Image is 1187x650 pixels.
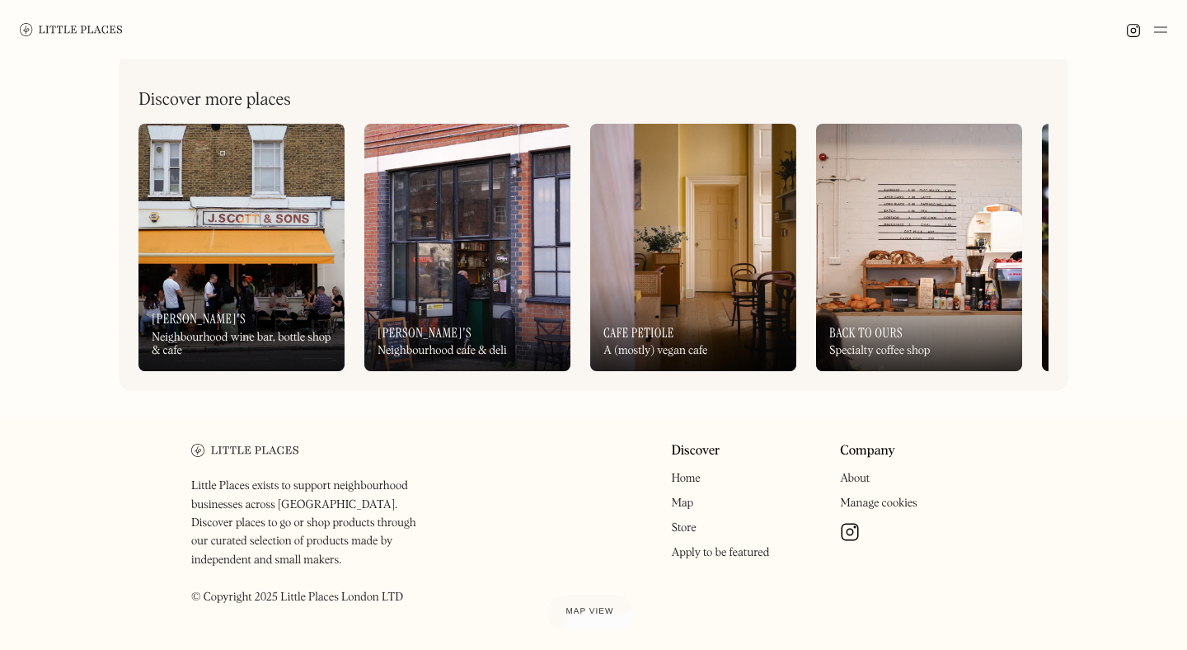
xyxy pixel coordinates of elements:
[840,444,895,459] a: Company
[138,90,291,111] h2: Discover more places
[671,522,696,534] a: Store
[840,497,917,509] a: Manage cookies
[671,497,693,509] a: Map
[138,124,345,371] a: [PERSON_NAME]'sNeighbourhood wine bar, bottle shop & cafe
[547,594,634,630] a: Map view
[829,325,903,341] h3: Back to Ours
[671,547,769,558] a: Apply to be featured
[378,325,472,341] h3: [PERSON_NAME]'s
[603,325,674,341] h3: Cafe Petiole
[590,124,796,371] a: Cafe PetioleA (mostly) vegan cafe
[152,311,246,327] h3: [PERSON_NAME]'s
[364,124,570,371] a: [PERSON_NAME]'sNeighbourhood cafe & deli
[603,344,707,358] div: A (mostly) vegan cafe
[566,607,614,616] span: Map view
[816,124,1022,371] a: Back to OursSpecialty coffee shop
[191,477,433,606] p: Little Places exists to support neighbourhood businesses across [GEOGRAPHIC_DATA]. Discover place...
[840,473,870,484] a: About
[378,344,507,358] div: Neighbourhood cafe & deli
[829,344,930,358] div: Specialty coffee shop
[671,444,720,459] a: Discover
[671,473,700,484] a: Home
[152,331,331,359] div: Neighbourhood wine bar, bottle shop & cafe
